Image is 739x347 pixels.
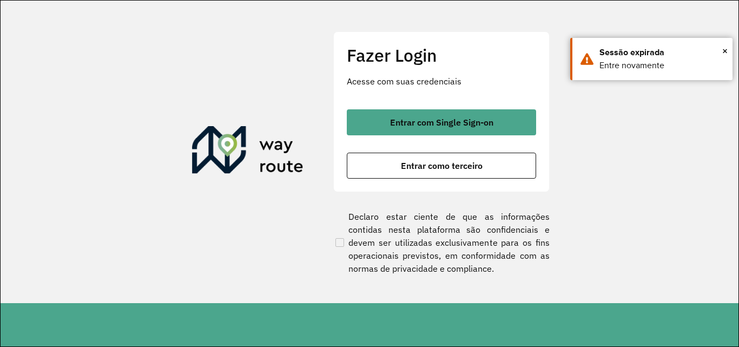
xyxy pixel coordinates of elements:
[347,75,536,88] p: Acesse com suas credenciais
[192,126,303,178] img: Roteirizador AmbevTech
[347,45,536,66] h2: Fazer Login
[347,153,536,179] button: button
[401,161,483,170] span: Entrar como terceiro
[722,43,728,59] button: Close
[333,210,550,275] label: Declaro estar ciente de que as informações contidas nesta plataforma são confidenciais e devem se...
[599,46,724,59] div: Sessão expirada
[722,43,728,59] span: ×
[390,118,493,127] span: Entrar com Single Sign-on
[347,109,536,135] button: button
[599,59,724,72] div: Entre novamente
